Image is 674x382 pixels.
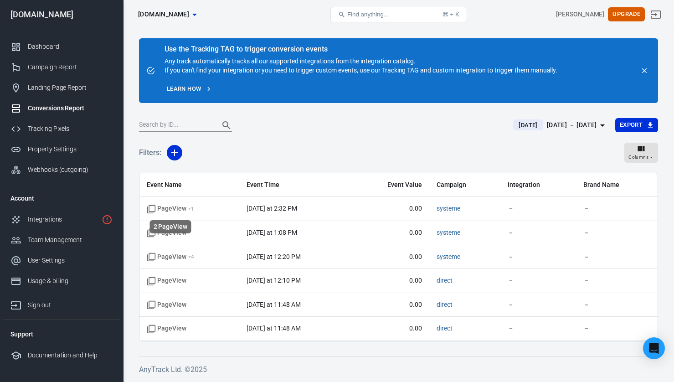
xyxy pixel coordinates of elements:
[165,82,214,96] a: Learn how
[437,301,453,308] a: direct
[28,145,113,154] div: Property Settings
[165,46,557,75] div: AnyTrack automatically tracks all our supported integrations from the . If you can't find your in...
[139,138,161,167] h5: Filters:
[28,42,113,52] div: Dashboard
[28,256,113,265] div: User Settings
[139,119,212,131] input: Search by ID...
[615,118,658,132] button: Export
[437,300,453,310] span: direct
[330,7,467,22] button: Find anything...⌘ + K
[3,271,120,291] a: Usage & billing
[583,253,650,262] span: －
[357,181,422,190] span: Event Value
[437,228,460,237] span: systeme
[247,181,343,190] span: Event Time
[3,36,120,57] a: Dashboard
[437,324,453,333] span: direct
[28,351,113,360] div: Documentation and Help
[139,364,658,375] h6: AnyTrack Ltd. © 2025
[357,204,422,213] span: 0.00
[3,77,120,98] a: Landing Page Report
[247,325,300,332] time: 2025-09-02T11:48:10-07:00
[3,139,120,160] a: Property Settings
[28,103,113,113] div: Conversions Report
[139,173,658,341] div: scrollable content
[508,204,569,213] span: －
[437,229,460,236] a: systeme
[28,235,113,245] div: Team Management
[134,6,200,23] button: [DOMAIN_NAME]
[3,187,120,209] li: Account
[437,253,460,262] span: systeme
[188,253,194,260] sup: + 4
[3,230,120,250] a: Team Management
[147,300,186,310] span: Standard event name
[28,83,113,93] div: Landing Page Report
[147,181,232,190] span: Event Name
[154,222,188,232] li: 2 PageView
[583,324,650,333] span: －
[357,253,422,262] span: 0.00
[360,57,414,65] a: integration catalog
[165,45,557,54] div: Use the Tracking TAG to trigger conversion events
[347,11,389,18] span: Find anything...
[643,337,665,359] div: Open Intercom Messenger
[638,64,651,77] button: close
[3,160,120,180] a: Webhooks (outgoing)
[3,57,120,77] a: Campaign Report
[437,277,453,284] a: direct
[247,205,297,212] time: 2025-09-02T14:32:08-07:00
[508,253,569,262] span: －
[28,165,113,175] div: Webhooks (outgoing)
[28,276,113,286] div: Usage & billing
[624,143,658,163] button: Columns
[3,10,120,19] div: [DOMAIN_NAME]
[508,276,569,285] span: －
[28,215,98,224] div: Integrations
[357,324,422,333] span: 0.00
[3,98,120,119] a: Conversions Report
[357,228,422,237] span: 0.00
[102,214,113,225] svg: 1 networks not verified yet
[508,228,569,237] span: －
[147,253,194,262] span: PageView
[147,204,194,213] span: PageView
[247,229,297,236] time: 2025-09-02T13:08:32-07:00
[147,276,186,285] span: Standard event name
[508,181,569,190] span: Integration
[437,204,460,213] span: systeme
[3,209,120,230] a: Integrations
[556,10,604,19] div: Account id: 8SSHn9Ca
[3,323,120,345] li: Support
[583,300,650,310] span: －
[138,9,189,20] span: thecraftedceo.com
[216,114,237,136] button: Search
[3,119,120,139] a: Tracking Pixels
[547,119,597,131] div: [DATE] － [DATE]
[583,204,650,213] span: －
[147,324,186,333] span: Standard event name
[28,124,113,134] div: Tracking Pixels
[628,153,648,161] span: Columns
[583,228,650,237] span: －
[247,277,300,284] time: 2025-09-02T12:10:29-07:00
[357,300,422,310] span: 0.00
[442,11,459,18] div: ⌘ + K
[437,253,460,260] a: systeme
[247,253,300,260] time: 2025-09-02T12:20:06-07:00
[583,181,650,190] span: Brand Name
[3,291,120,315] a: Sign out
[247,301,300,308] time: 2025-09-02T11:48:55-07:00
[147,228,186,237] span: Standard event name
[28,62,113,72] div: Campaign Report
[506,118,615,133] button: [DATE][DATE] － [DATE]
[508,324,569,333] span: －
[437,205,460,212] a: systeme
[437,276,453,285] span: direct
[437,181,493,190] span: Campaign
[437,325,453,332] a: direct
[608,7,645,21] button: Upgrade
[188,206,194,212] sup: + 1
[583,276,650,285] span: －
[508,300,569,310] span: －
